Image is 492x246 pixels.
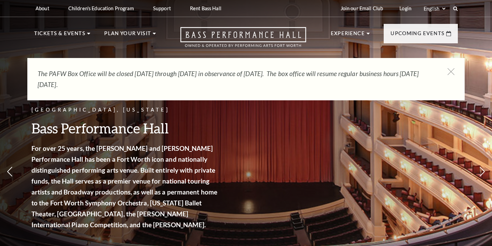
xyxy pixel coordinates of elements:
select: Select: [422,5,447,12]
p: Plan Your Visit [104,29,151,42]
p: Support [153,5,171,11]
strong: For over 25 years, the [PERSON_NAME] and [PERSON_NAME] Performance Hall has been a Fort Worth ico... [31,144,217,229]
p: Experience [331,29,365,42]
em: The PAFW Box Office will be closed [DATE] through [DATE] in observance of [DATE]. The box office ... [38,70,419,88]
p: Rent Bass Hall [190,5,221,11]
p: [GEOGRAPHIC_DATA], [US_STATE] [31,106,219,114]
p: Tickets & Events [34,29,85,42]
p: Children's Education Program [68,5,134,11]
p: About [36,5,49,11]
p: Upcoming Events [391,29,445,42]
h3: Bass Performance Hall [31,119,219,137]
